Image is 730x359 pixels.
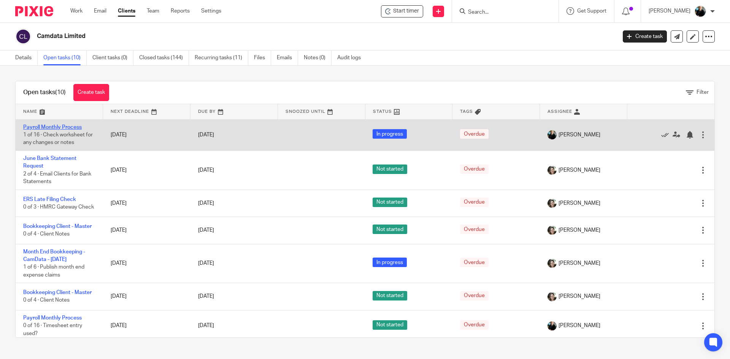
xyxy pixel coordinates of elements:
[195,51,248,65] a: Recurring tasks (11)
[103,119,190,150] td: [DATE]
[559,226,600,234] span: [PERSON_NAME]
[118,7,135,15] a: Clients
[73,84,109,101] a: Create task
[23,323,82,336] span: 0 of 16 · Timesheet entry used?
[55,89,66,95] span: (10)
[661,131,673,139] a: Mark as done
[460,198,489,207] span: Overdue
[460,258,489,267] span: Overdue
[373,320,407,330] span: Not started
[373,164,407,174] span: Not started
[23,298,70,303] span: 0 of 4 · Client Notes
[23,232,70,237] span: 0 of 4 · Client Notes
[15,51,38,65] a: Details
[460,291,489,300] span: Overdue
[649,7,690,15] p: [PERSON_NAME]
[103,244,190,283] td: [DATE]
[286,109,325,114] span: Snoozed Until
[23,315,82,321] a: Payroll Monthly Process
[373,258,407,267] span: In progress
[373,198,407,207] span: Not started
[92,51,133,65] a: Client tasks (0)
[460,320,489,330] span: Overdue
[547,166,557,175] img: barbara-raine-.jpg
[103,150,190,190] td: [DATE]
[547,259,557,268] img: barbara-raine-.jpg
[277,51,298,65] a: Emails
[23,132,93,145] span: 1 of 16 · Check worksheet for any changes or notes
[559,199,600,207] span: [PERSON_NAME]
[577,8,606,14] span: Get Support
[23,290,92,295] a: Bookkeeping Client - Master
[381,5,423,17] div: Camdata Limited
[23,156,76,169] a: June Bank Statement Request
[23,204,94,210] span: 0 of 3 · HMRC Gateway Check
[103,310,190,341] td: [DATE]
[43,51,87,65] a: Open tasks (10)
[23,197,76,202] a: ERS Late Filing Check
[547,199,557,208] img: barbara-raine-.jpg
[23,249,85,262] a: Month End Bookkeeping - CamData - [DATE]
[37,32,497,40] h2: Camdata Limited
[460,225,489,234] span: Overdue
[694,5,706,17] img: nicky-partington.jpg
[373,109,392,114] span: Status
[559,166,600,174] span: [PERSON_NAME]
[198,228,214,233] span: [DATE]
[23,125,82,130] a: Payroll Monthly Process
[547,321,557,331] img: nicky-partington.jpg
[198,132,214,138] span: [DATE]
[304,51,332,65] a: Notes (0)
[23,89,66,96] h1: Open tasks
[623,30,667,43] a: Create task
[547,130,557,139] img: nicky-partington.jpg
[103,283,190,310] td: [DATE]
[198,168,214,173] span: [DATE]
[460,129,489,139] span: Overdue
[70,7,83,15] a: Work
[15,28,31,44] img: svg%3E
[373,291,407,300] span: Not started
[559,293,600,300] span: [PERSON_NAME]
[23,171,91,185] span: 2 of 4 · Email Clients for Bank Statements
[198,323,214,328] span: [DATE]
[198,294,214,299] span: [DATE]
[198,201,214,206] span: [DATE]
[198,261,214,266] span: [DATE]
[23,264,84,278] span: 1 of 6 · Publish month end expense claims
[337,51,367,65] a: Audit logs
[547,226,557,235] img: barbara-raine-.jpg
[393,7,419,15] span: Start timer
[15,6,53,16] img: Pixie
[103,217,190,244] td: [DATE]
[103,190,190,217] td: [DATE]
[467,9,536,16] input: Search
[547,292,557,301] img: barbara-raine-.jpg
[139,51,189,65] a: Closed tasks (144)
[201,7,221,15] a: Settings
[373,225,407,234] span: Not started
[373,129,407,139] span: In progress
[697,90,709,95] span: Filter
[23,224,92,229] a: Bookkeeping Client - Master
[171,7,190,15] a: Reports
[559,131,600,139] span: [PERSON_NAME]
[94,7,106,15] a: Email
[147,7,159,15] a: Team
[559,322,600,329] span: [PERSON_NAME]
[254,51,271,65] a: Files
[460,109,473,114] span: Tags
[559,259,600,267] span: [PERSON_NAME]
[460,164,489,174] span: Overdue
